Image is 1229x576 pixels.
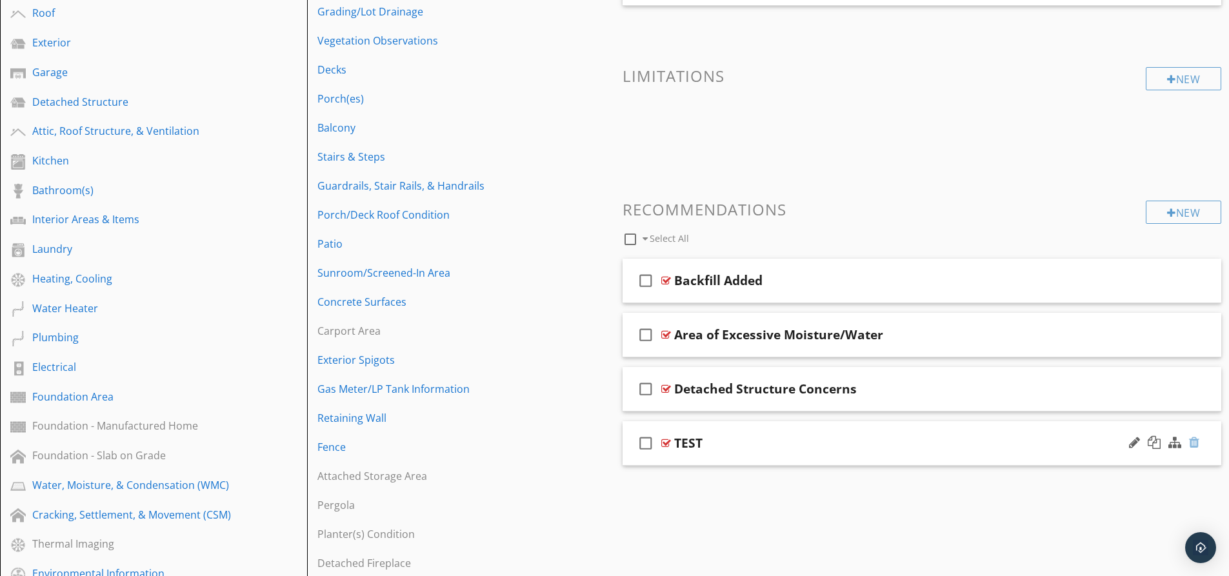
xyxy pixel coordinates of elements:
div: Gas Meter/LP Tank Information [317,381,559,397]
div: Patio [317,236,559,252]
div: Vegetation Observations [317,33,559,48]
div: Concrete Surfaces [317,294,559,310]
div: Detached Structure [32,94,246,110]
div: Grading/Lot Drainage [317,4,559,19]
i: check_box_outline_blank [635,373,656,404]
div: Kitchen [32,153,246,168]
div: Water Heater [32,301,246,316]
div: Area of Excessive Moisture/Water [674,327,883,343]
i: check_box_outline_blank [635,428,656,459]
div: Retaining Wall [317,410,559,426]
div: Sunroom/Screened-In Area [317,265,559,281]
div: Plumbing [32,330,246,345]
div: Fence [317,439,559,455]
div: Attached Storage Area [317,468,559,484]
div: Balcony [317,120,559,135]
div: Backfill Added [674,273,763,288]
div: Bathroom(s) [32,183,246,198]
h3: Recommendations [623,201,1222,218]
div: Decks [317,62,559,77]
div: Porch/Deck Roof Condition [317,207,559,223]
div: New [1146,67,1221,90]
div: Attic, Roof Structure, & Ventilation [32,123,246,139]
div: Roof [32,5,246,21]
div: Stairs & Steps [317,149,559,164]
i: check_box_outline_blank [635,319,656,350]
i: check_box_outline_blank [635,265,656,296]
div: Garage [32,65,246,80]
div: Exterior [32,35,246,50]
div: Open Intercom Messenger [1185,532,1216,563]
h3: Limitations [623,67,1222,84]
div: Exterior Spigots [317,352,559,368]
div: Carport Area [317,323,559,339]
div: New [1146,201,1221,224]
div: Foundation - Manufactured Home [32,418,246,433]
div: Detached Structure Concerns [674,381,857,397]
div: Guardrails, Stair Rails, & Handrails [317,178,559,194]
div: Pergola [317,497,559,513]
div: Water, Moisture, & Condensation (WMC) [32,477,246,493]
div: Electrical [32,359,246,375]
div: Porch(es) [317,91,559,106]
div: Foundation - Slab on Grade [32,448,246,463]
div: TEST [674,435,703,451]
div: Laundry [32,241,246,257]
div: Planter(s) Condition [317,526,559,542]
div: Detached Fireplace [317,555,559,571]
div: Heating, Cooling [32,271,246,286]
div: Foundation Area [32,389,246,404]
div: Thermal Imaging [32,536,246,551]
div: Interior Areas & Items [32,212,246,227]
span: Select All [650,232,689,244]
div: Cracking, Settlement, & Movement (CSM) [32,507,246,522]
